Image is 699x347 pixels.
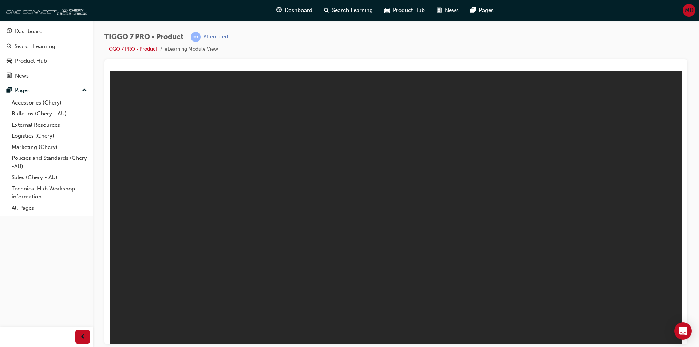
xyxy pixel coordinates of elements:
a: All Pages [9,202,90,214]
span: MD [685,6,694,15]
a: Marketing (Chery) [9,142,90,153]
span: Product Hub [393,6,425,15]
span: search-icon [324,6,329,15]
a: Logistics (Chery) [9,130,90,142]
a: pages-iconPages [465,3,499,18]
a: TIGGO 7 PRO - Product [104,46,157,52]
span: prev-icon [80,332,86,342]
div: News [15,72,29,80]
div: Search Learning [15,42,55,51]
span: pages-icon [7,87,12,94]
a: Sales (Chery - AU) [9,172,90,183]
span: Dashboard [285,6,312,15]
span: TIGGO 7 PRO - Product [104,33,183,41]
span: car-icon [7,58,12,64]
span: up-icon [82,86,87,95]
a: Search Learning [3,40,90,53]
a: Accessories (Chery) [9,97,90,109]
div: Product Hub [15,57,47,65]
span: News [445,6,459,15]
a: search-iconSearch Learning [318,3,379,18]
button: DashboardSearch LearningProduct HubNews [3,23,90,84]
a: car-iconProduct Hub [379,3,431,18]
img: oneconnect [4,3,87,17]
div: Open Intercom Messenger [674,322,692,340]
span: | [186,33,188,41]
span: news-icon [437,6,442,15]
span: guage-icon [276,6,282,15]
li: eLearning Module View [165,45,218,54]
span: Pages [479,6,494,15]
a: Technical Hub Workshop information [9,183,90,202]
a: External Resources [9,119,90,131]
span: news-icon [7,73,12,79]
div: Attempted [204,33,228,40]
div: Pages [15,86,30,95]
span: car-icon [384,6,390,15]
a: news-iconNews [431,3,465,18]
a: Dashboard [3,25,90,38]
span: pages-icon [470,6,476,15]
div: Dashboard [15,27,43,36]
a: guage-iconDashboard [270,3,318,18]
span: learningRecordVerb_ATTEMPT-icon [191,32,201,42]
span: guage-icon [7,28,12,35]
span: search-icon [7,43,12,50]
a: Product Hub [3,54,90,68]
button: Pages [3,84,90,97]
button: MD [683,4,695,17]
a: Policies and Standards (Chery -AU) [9,153,90,172]
span: Search Learning [332,6,373,15]
a: News [3,69,90,83]
a: Bulletins (Chery - AU) [9,108,90,119]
